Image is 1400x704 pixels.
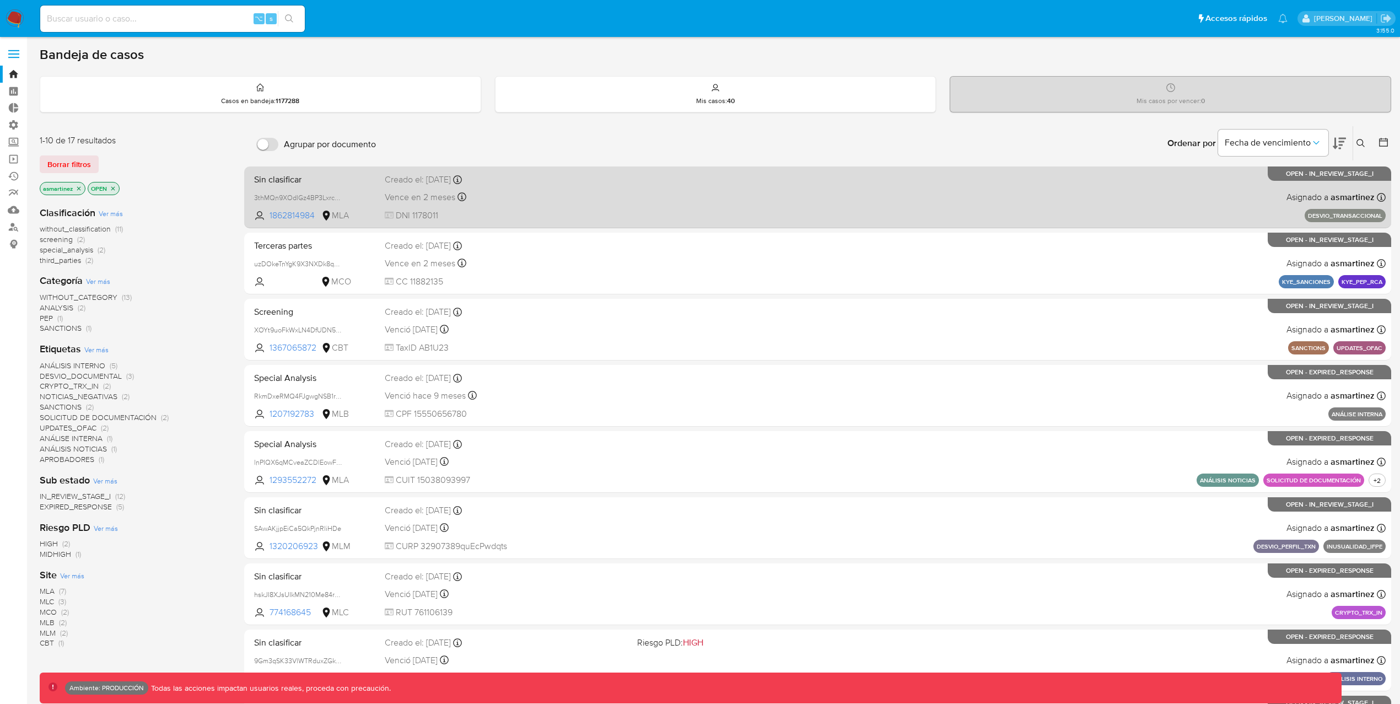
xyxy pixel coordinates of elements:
[40,12,305,26] input: Buscar usuario o caso...
[1278,14,1288,23] a: Notificaciones
[1314,13,1376,24] p: leidy.martinez@mercadolibre.com.co
[1205,13,1267,24] span: Accesos rápidos
[278,11,300,26] button: search-icon
[1380,13,1392,24] a: Salir
[255,13,263,24] span: ⌥
[270,13,273,24] span: s
[69,686,144,690] p: Ambiente: PRODUCCIÓN
[148,683,391,694] p: Todas las acciones impactan usuarios reales, proceda con precaución.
